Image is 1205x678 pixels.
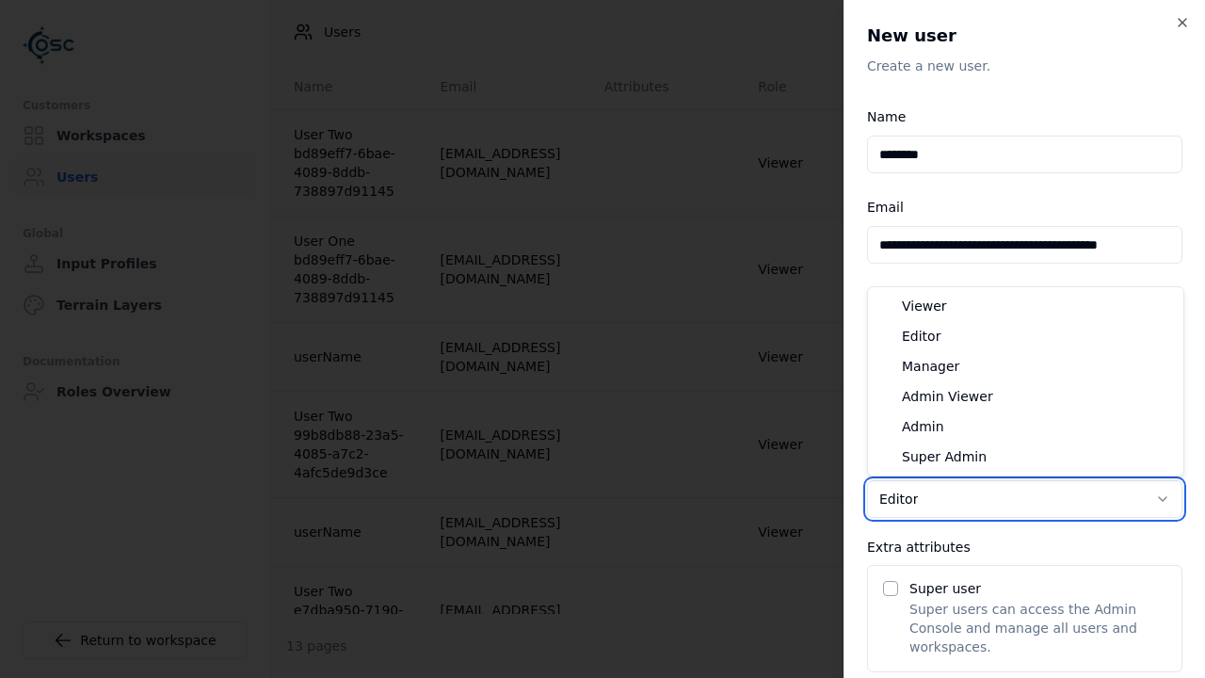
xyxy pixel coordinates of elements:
[902,387,993,406] span: Admin Viewer
[902,447,987,466] span: Super Admin
[902,297,947,315] span: Viewer
[902,327,940,346] span: Editor
[902,417,944,436] span: Admin
[902,357,959,376] span: Manager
